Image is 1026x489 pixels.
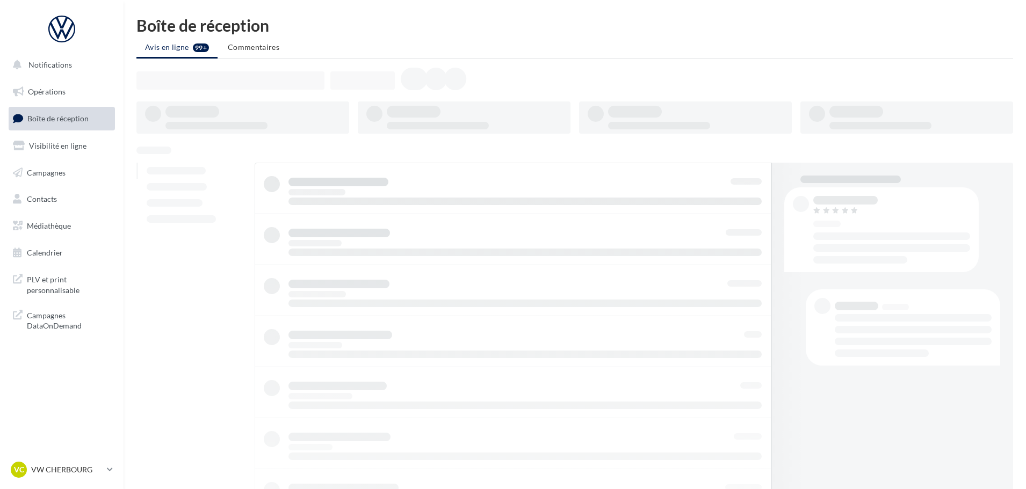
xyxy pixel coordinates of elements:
a: Visibilité en ligne [6,135,117,157]
span: Calendrier [27,248,63,257]
a: Opérations [6,81,117,103]
span: Opérations [28,87,66,96]
a: Campagnes DataOnDemand [6,304,117,335]
span: Médiathèque [27,221,71,230]
span: Commentaires [228,42,279,52]
span: Notifications [28,60,72,69]
span: PLV et print personnalisable [27,272,111,295]
span: Contacts [27,194,57,203]
button: Notifications [6,54,113,76]
a: VC VW CHERBOURG [9,459,115,480]
span: VC [14,464,24,475]
a: Médiathèque [6,215,117,237]
a: Calendrier [6,242,117,264]
span: Campagnes [27,167,66,177]
span: Boîte de réception [27,114,89,123]
span: Campagnes DataOnDemand [27,308,111,331]
p: VW CHERBOURG [31,464,103,475]
a: Contacts [6,188,117,210]
a: PLV et print personnalisable [6,268,117,300]
a: Boîte de réception [6,107,117,130]
div: Boîte de réception [136,17,1013,33]
a: Campagnes [6,162,117,184]
span: Visibilité en ligne [29,141,86,150]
